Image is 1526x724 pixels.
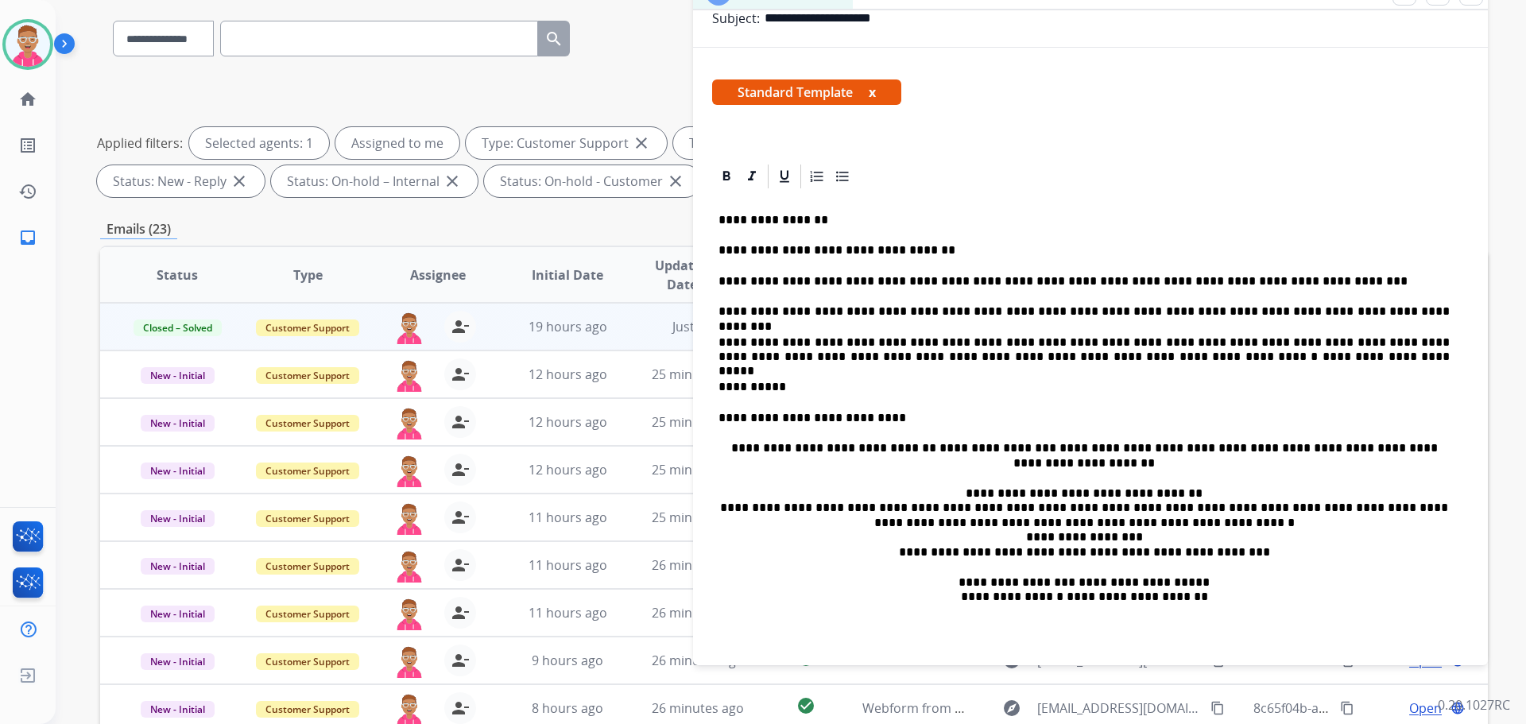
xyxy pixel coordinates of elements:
mat-icon: close [443,172,462,191]
mat-icon: history [18,182,37,201]
mat-icon: content_copy [1210,701,1225,715]
span: Webform from [EMAIL_ADDRESS][DOMAIN_NAME] on [DATE] [862,699,1222,717]
p: Applied filters: [97,134,183,153]
span: Customer Support [256,606,359,622]
span: 9 hours ago [532,652,603,669]
div: Type: Customer Support [466,127,667,159]
mat-icon: person_remove [451,365,470,384]
div: Type: Shipping Protection [673,127,881,159]
mat-icon: check_circle [796,696,815,715]
span: New - Initial [141,463,215,479]
span: Customer Support [256,415,359,432]
span: 19 hours ago [529,318,607,335]
img: agent-avatar [393,454,425,487]
mat-icon: close [230,172,249,191]
span: 26 minutes ago [652,604,744,621]
mat-icon: close [632,134,651,153]
span: Standard Template [712,79,901,105]
span: 26 minutes ago [652,699,744,717]
span: 12 hours ago [529,413,607,431]
mat-icon: person_remove [451,412,470,432]
div: Status: New - Reply [97,165,265,197]
span: 26 minutes ago [652,556,744,574]
span: 25 minutes ago [652,509,744,526]
img: agent-avatar [393,501,425,535]
span: 11 hours ago [529,509,607,526]
p: 0.20.1027RC [1438,695,1510,714]
div: Bold [715,165,738,188]
img: agent-avatar [393,645,425,678]
div: Underline [773,165,796,188]
span: Just now [672,318,723,335]
mat-icon: person_remove [451,556,470,575]
span: Customer Support [256,653,359,670]
span: New - Initial [141,606,215,622]
mat-icon: content_copy [1340,701,1354,715]
div: Ordered List [805,165,829,188]
mat-icon: person_remove [451,603,470,622]
span: New - Initial [141,701,215,718]
span: 26 minutes ago [652,652,744,669]
span: Customer Support [256,319,359,336]
span: [EMAIL_ADDRESS][DOMAIN_NAME] [1037,699,1201,718]
span: Assignee [410,265,466,285]
span: Customer Support [256,558,359,575]
span: New - Initial [141,653,215,670]
mat-icon: list_alt [18,136,37,155]
img: agent-avatar [393,311,425,344]
button: x [869,83,876,102]
span: New - Initial [141,367,215,384]
mat-icon: person_remove [451,508,470,527]
mat-icon: person_remove [451,317,470,336]
span: Open [1409,699,1442,718]
span: Customer Support [256,367,359,384]
mat-icon: inbox [18,228,37,247]
span: Initial Date [532,265,603,285]
span: New - Initial [141,510,215,527]
div: Italic [740,165,764,188]
mat-icon: search [544,29,564,48]
span: 11 hours ago [529,604,607,621]
div: Selected agents: 1 [189,127,329,159]
p: Subject: [712,9,760,28]
img: agent-avatar [393,358,425,392]
p: Emails (23) [100,219,177,239]
span: 8c65f04b-a72f-4ec8-a8c3-bca59718a910 [1253,699,1490,717]
span: New - Initial [141,415,215,432]
span: Customer Support [256,701,359,718]
span: Customer Support [256,463,359,479]
span: Customer Support [256,510,359,527]
span: 12 hours ago [529,366,607,383]
img: agent-avatar [393,549,425,583]
span: Updated Date [646,256,718,294]
img: agent-avatar [393,597,425,630]
mat-icon: person_remove [451,651,470,670]
span: Status [157,265,198,285]
span: 8 hours ago [532,699,603,717]
span: 11 hours ago [529,556,607,574]
span: Closed – Solved [134,319,222,336]
mat-icon: person_remove [451,460,470,479]
div: Status: On-hold - Customer [484,165,701,197]
mat-icon: explore [1002,699,1021,718]
mat-icon: person_remove [451,699,470,718]
span: 25 minutes ago [652,413,744,431]
mat-icon: close [666,172,685,191]
img: avatar [6,22,50,67]
span: 25 minutes ago [652,366,744,383]
span: New - Initial [141,558,215,575]
div: Assigned to me [335,127,459,159]
div: Bullet List [831,165,854,188]
span: 12 hours ago [529,461,607,478]
img: agent-avatar [393,406,425,439]
mat-icon: home [18,90,37,109]
span: 25 minutes ago [652,461,744,478]
div: Status: On-hold – Internal [271,165,478,197]
span: Type [293,265,323,285]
